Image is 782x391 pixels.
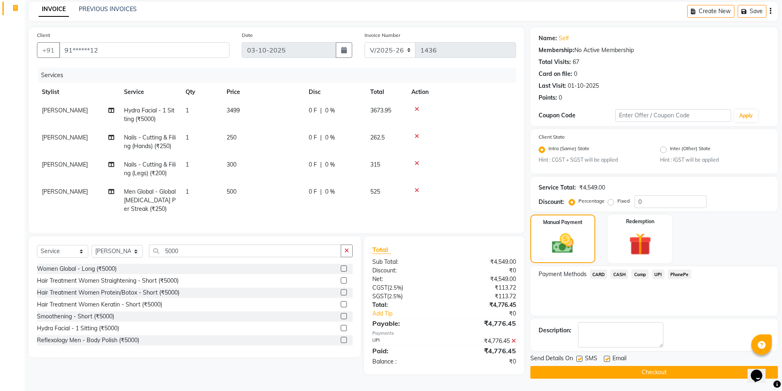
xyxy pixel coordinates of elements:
label: Client [37,32,50,39]
small: Hint : IGST will be applied [660,156,770,164]
div: ₹4,549.00 [444,275,522,284]
span: 3673.95 [370,107,391,114]
span: Nails - Cutting & Filing (Hands) (₹250) [124,134,176,150]
button: Apply [734,110,758,122]
input: Search or Scan [149,245,341,257]
span: CGST [372,284,388,291]
span: 0 % [325,106,335,115]
span: SGST [372,293,387,300]
img: _cash.svg [545,231,580,256]
div: Hair Treatment Women Protein/Botox - Short (₹5000) [37,288,179,297]
div: Net: [366,275,444,284]
span: [PERSON_NAME] [42,134,88,141]
label: Redemption [626,218,654,225]
div: Discount: [366,266,444,275]
th: Disc [304,83,365,101]
div: Payments [372,330,516,337]
span: 0 % [325,133,335,142]
th: Price [222,83,304,101]
label: Client State [539,133,565,141]
div: 67 [573,58,579,66]
a: Self [559,34,569,43]
div: Total Visits: [539,58,571,66]
div: Points: [539,94,557,102]
span: 1 [186,107,189,114]
span: 0 % [325,160,335,169]
div: ₹4,549.00 [444,258,522,266]
span: 0 F [309,106,317,115]
div: Coupon Code [539,111,616,120]
div: Hair Treatment Women Keratin - Short (₹5000) [37,300,162,309]
div: Paid: [366,346,444,356]
div: Service Total: [539,183,576,192]
div: ₹4,776.45 [444,318,522,328]
a: INVOICE [39,2,69,17]
th: Total [365,83,406,101]
span: 1 [186,188,189,195]
span: [PERSON_NAME] [42,161,88,168]
button: +91 [37,42,60,58]
span: Send Details On [530,354,573,364]
div: Hair Treatment Women Straightening - Short (₹5000) [37,277,179,285]
span: 1 [186,161,189,168]
label: Inter (Other) State [670,145,711,155]
span: 0 F [309,133,317,142]
div: ( ) [366,292,444,301]
div: Hydra Facial - 1 Sitting (₹5000) [37,324,119,333]
span: CASH [610,270,628,279]
label: Intra (Same) State [548,145,589,155]
span: Hydra Facial - 1 Sitting (₹5000) [124,107,174,123]
div: ₹113.72 [444,292,522,301]
span: UPI [652,270,665,279]
label: Percentage [578,197,605,205]
span: Total [372,245,391,254]
span: | [320,133,322,142]
div: Name: [539,34,557,43]
div: Discount: [539,198,564,206]
button: Create New [687,5,734,18]
span: 315 [370,161,380,168]
span: [PERSON_NAME] [42,188,88,195]
div: ₹4,776.45 [444,301,522,309]
div: ₹4,776.45 [444,337,522,345]
th: Qty [181,83,222,101]
span: 300 [227,161,236,168]
div: Description: [539,326,571,335]
div: ( ) [366,284,444,292]
span: 1 [186,134,189,141]
div: Women Global - Long (₹5000) [37,265,117,273]
span: 2.5% [389,284,401,291]
div: Balance : [366,357,444,366]
input: Enter Offer / Coupon Code [615,109,731,122]
div: ₹113.72 [444,284,522,292]
span: Men Global - Global [MEDICAL_DATA] Per Streak (₹250) [124,188,176,213]
div: ₹0 [444,357,522,366]
div: 0 [559,94,562,102]
button: Checkout [530,366,778,379]
span: CARD [590,270,608,279]
span: Comp [631,270,649,279]
div: ₹0 [444,266,522,275]
div: Total: [366,301,444,309]
small: Hint : CGST + SGST will be applied [539,156,648,164]
span: SMS [585,354,597,364]
div: Payable: [366,318,444,328]
span: 0 F [309,187,317,196]
iframe: chat widget [748,358,774,383]
span: Payment Methods [539,270,587,279]
span: 250 [227,134,236,141]
span: 0 F [309,160,317,169]
div: Reflexology Men - Body Polish (₹5000) [37,336,139,345]
div: UPI [366,337,444,345]
span: 525 [370,188,380,195]
div: Last Visit: [539,82,566,90]
label: Invoice Number [365,32,400,39]
a: PREVIOUS INVOICES [79,5,137,13]
th: Service [119,83,181,101]
span: 0 % [325,187,335,196]
th: Action [406,83,516,101]
span: | [320,106,322,115]
div: ₹4,549.00 [579,183,605,192]
span: [PERSON_NAME] [42,107,88,114]
a: Add Tip [366,309,457,318]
